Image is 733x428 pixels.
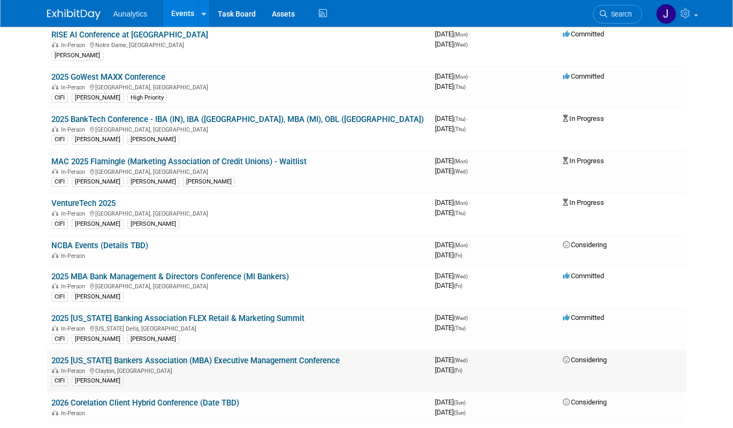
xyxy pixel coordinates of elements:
span: (Sun) [454,410,465,416]
img: In-Person Event [52,42,58,47]
span: (Mon) [454,158,468,164]
div: [PERSON_NAME] [51,51,103,60]
span: [DATE] [435,281,462,289]
a: 2025 [US_STATE] Banking Association FLEX Retail & Marketing Summit [51,314,304,323]
span: Committed [563,272,604,280]
span: [DATE] [435,324,465,332]
img: In-Person Event [52,325,58,331]
span: (Fri) [454,253,462,258]
div: [US_STATE] Dells, [GEOGRAPHIC_DATA] [51,324,426,332]
span: Committed [563,30,604,38]
span: In-Person [61,42,88,49]
div: CIFI [51,93,68,103]
span: [DATE] [435,241,471,249]
span: (Sun) [454,400,465,406]
span: - [469,241,471,249]
span: [DATE] [435,251,462,259]
span: (Thu) [454,210,465,216]
span: In-Person [61,169,88,175]
div: [PERSON_NAME] [127,177,179,187]
span: Considering [563,241,607,249]
div: [PERSON_NAME] [72,135,124,144]
span: - [467,114,469,123]
div: [PERSON_NAME] [183,177,235,187]
a: NCBA Events (Details TBD) [51,241,148,250]
img: ExhibitDay [47,9,101,20]
div: [PERSON_NAME] [127,334,179,344]
span: (Thu) [454,126,465,132]
span: - [469,157,471,165]
span: (Mon) [454,74,468,80]
span: (Thu) [454,84,465,90]
span: In-Person [61,126,88,133]
span: - [469,72,471,80]
span: (Mon) [454,32,468,37]
div: Clayton, [GEOGRAPHIC_DATA] [51,366,426,374]
span: In-Person [61,325,88,332]
span: Search [607,10,632,18]
span: [DATE] [435,272,471,280]
div: [PERSON_NAME] [72,177,124,187]
span: [DATE] [435,398,469,406]
img: In-Person Event [52,410,58,415]
span: [DATE] [435,40,468,48]
img: In-Person Event [52,210,58,216]
span: (Wed) [454,42,468,48]
span: (Wed) [454,357,468,363]
img: In-Person Event [52,253,58,258]
span: [DATE] [435,198,471,207]
span: In-Person [61,410,88,417]
div: CIFI [51,135,68,144]
span: - [469,314,471,322]
div: CIFI [51,376,68,386]
span: - [469,356,471,364]
span: [DATE] [435,314,471,322]
span: [DATE] [435,82,465,90]
img: In-Person Event [52,126,58,132]
img: In-Person Event [52,368,58,373]
span: - [469,30,471,38]
span: Aunalytics [113,10,148,18]
span: In-Person [61,368,88,374]
div: [PERSON_NAME] [72,93,124,103]
a: 2025 GoWest MAXX Conference [51,72,165,82]
span: [DATE] [435,408,465,416]
span: (Mon) [454,242,468,248]
img: In-Person Event [52,84,58,89]
span: [DATE] [435,366,462,374]
span: Committed [563,314,604,322]
span: In-Person [61,210,88,217]
div: CIFI [51,292,68,302]
span: [DATE] [435,125,465,133]
span: In-Person [61,253,88,259]
a: RISE AI Conference at [GEOGRAPHIC_DATA] [51,30,208,40]
span: In Progress [563,114,604,123]
a: MAC 2025 Flamingle (Marketing Association of Credit Unions) - Waitlist [51,157,307,166]
span: (Fri) [454,368,462,373]
div: [GEOGRAPHIC_DATA], [GEOGRAPHIC_DATA] [51,125,426,133]
a: 2025 [US_STATE] Bankers Association (MBA) Executive Management Conference [51,356,340,365]
span: [DATE] [435,356,471,364]
img: In-Person Event [52,169,58,174]
div: [GEOGRAPHIC_DATA], [GEOGRAPHIC_DATA] [51,281,426,290]
span: [DATE] [435,72,471,80]
span: - [467,398,469,406]
div: [GEOGRAPHIC_DATA], [GEOGRAPHIC_DATA] [51,209,426,217]
div: CIFI [51,177,68,187]
div: [PERSON_NAME] [72,334,124,344]
div: CIFI [51,219,68,229]
span: - [469,272,471,280]
span: Committed [563,72,604,80]
span: (Thu) [454,325,465,331]
a: 2025 MBA Bank Management & Directors Conference (MI Bankers) [51,272,289,281]
a: VentureTech 2025 [51,198,116,208]
span: (Thu) [454,116,465,122]
span: Considering [563,356,607,364]
span: [DATE] [435,157,471,165]
div: [GEOGRAPHIC_DATA], [GEOGRAPHIC_DATA] [51,82,426,91]
span: In-Person [61,283,88,290]
div: [PERSON_NAME] [72,376,124,386]
div: CIFI [51,334,68,344]
a: Search [593,5,642,24]
span: In Progress [563,198,604,207]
